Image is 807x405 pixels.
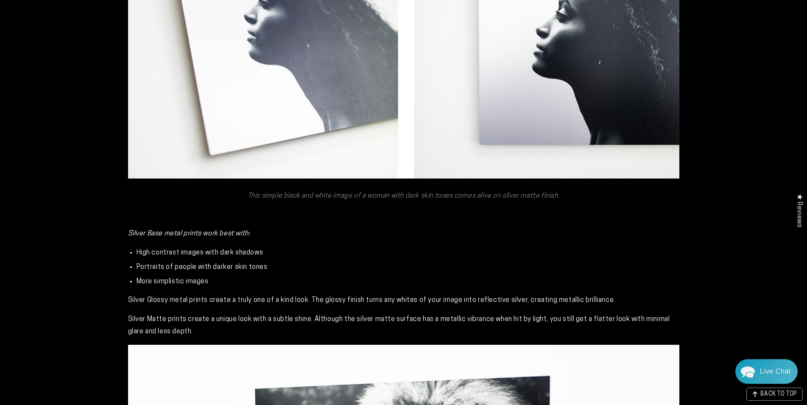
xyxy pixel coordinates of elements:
p: Silver Glossy metal prints create a truly one of a kind look. The glossy finish turns any whites ... [128,294,679,307]
div: Contact Us Directly [760,359,791,384]
li: More simplistic images [137,276,679,288]
p: Silver Matte prints create a unique look with a subtle shine. Although the silver matte surface h... [128,313,679,338]
i: Silver Base metal prints work best with: [128,230,250,237]
em: This simple black and white image of a woman with dark skin tones comes alive on silver matte fin... [248,193,560,199]
div: Click to open Judge.me floating reviews tab [791,187,807,234]
li: High contrast images with dark shadows [137,247,679,259]
span: BACK TO TOP [760,391,797,397]
li: Portraits of people with darker skin tones [137,261,679,274]
div: Chat widget toggle [735,359,798,384]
